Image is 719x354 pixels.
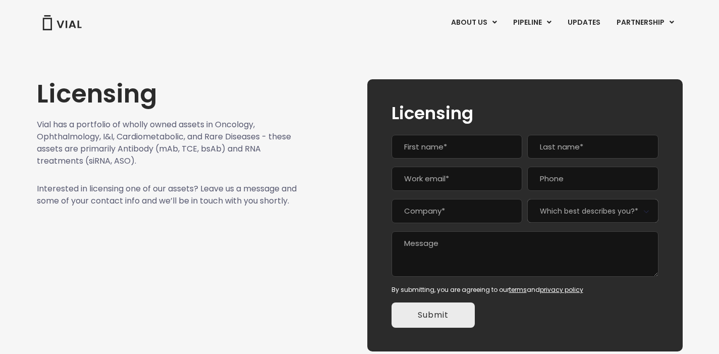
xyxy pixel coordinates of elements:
[37,79,297,109] h1: Licensing
[443,14,505,31] a: ABOUT USMenu Toggle
[527,167,658,191] input: Phone
[392,167,522,191] input: Work email*
[540,285,583,294] a: privacy policy
[392,302,475,328] input: Submit
[527,135,658,159] input: Last name*
[392,135,522,159] input: First name*
[509,285,527,294] a: terms
[42,15,82,30] img: Vial Logo
[392,104,658,123] h2: Licensing
[392,285,658,294] div: By submitting, you are agreeing to our and
[392,199,522,223] input: Company*
[609,14,682,31] a: PARTNERSHIPMenu Toggle
[37,183,297,207] p: Interested in licensing one of our assets? Leave us a message and some of your contact info and w...
[527,199,658,223] span: Which best describes you?*
[37,119,297,167] p: Vial has a portfolio of wholly owned assets in Oncology, Ophthalmology, I&I, Cardiometabolic, and...
[505,14,559,31] a: PIPELINEMenu Toggle
[560,14,608,31] a: UPDATES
